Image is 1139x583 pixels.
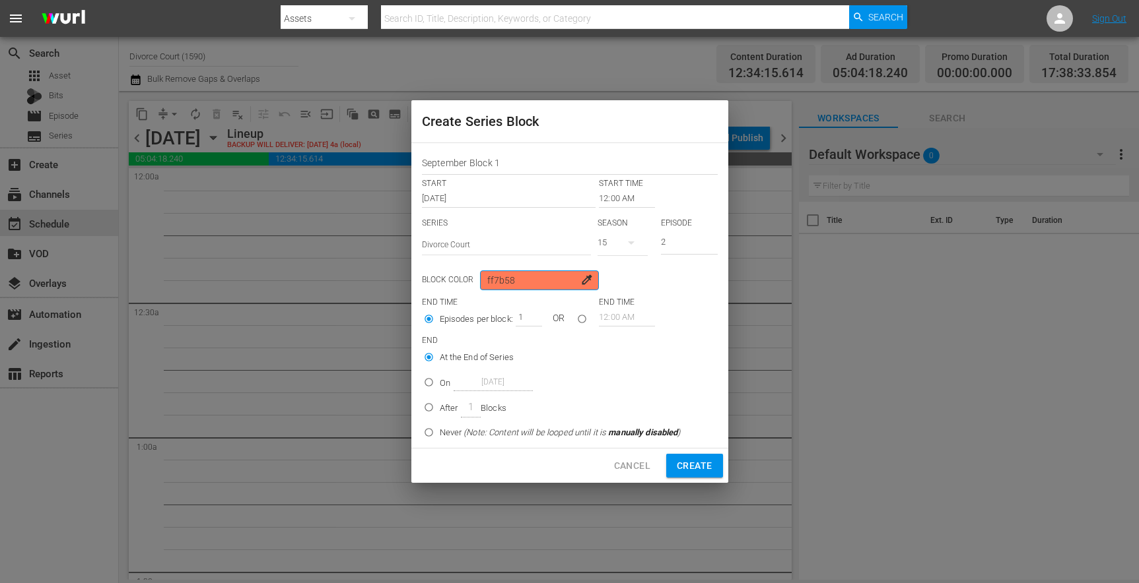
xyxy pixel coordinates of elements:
[598,224,648,261] div: 15
[422,308,718,333] div: seriesBlockEndTime
[422,274,473,286] p: Block Color
[422,335,718,346] p: END
[440,313,513,326] span: Episodes per block:
[422,111,718,132] h2: Create Series Block
[868,5,903,29] span: Search
[599,297,635,308] p: END TIME
[440,426,681,439] p: Never
[8,11,24,26] span: menu
[422,297,458,308] p: END TIME
[661,233,718,255] input: 1
[440,377,450,390] p: On
[608,427,677,437] span: manually disabled
[481,402,506,415] p: Blocks
[464,427,680,437] span: (Note: Content will be looped until it is )
[614,458,650,474] span: Cancel
[422,218,592,229] p: SERIES
[425,346,691,446] div: seriesBlockEnd
[461,397,481,417] input: AfterBlocks
[422,154,718,175] input: Add title
[440,351,514,364] span: At the End of Series
[422,178,446,189] p: START
[542,311,575,333] span: OR
[440,402,458,415] p: After
[580,273,594,286] span: colorize
[598,218,654,229] p: SEASON
[1092,13,1126,24] a: Sign Out
[677,458,712,474] span: Create
[32,3,95,34] img: ans4CAIJ8jUAAAAAAAAAAAAAAAAAAAAAAAAgQb4GAAAAAAAAAAAAAAAAAAAAAAAAJMjXAAAAAAAAAAAAAAAAAAAAAAAAgAT5G...
[604,454,661,478] button: Cancel
[661,218,718,229] p: EPISODE
[666,454,722,478] button: Create
[454,373,533,391] input: On
[599,178,643,189] p: START TIME
[516,308,535,326] input: 1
